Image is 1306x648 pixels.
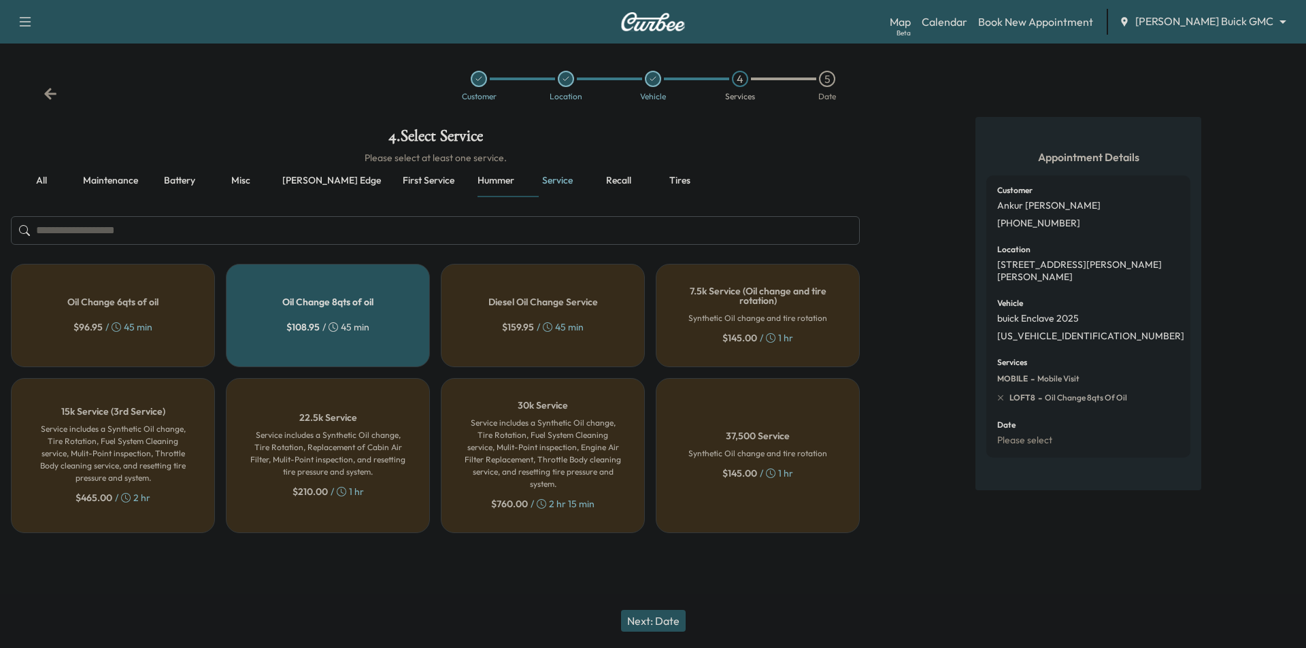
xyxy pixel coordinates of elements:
span: $ 145.00 [722,331,757,345]
div: / 45 min [502,320,584,334]
button: Tires [649,165,710,197]
h5: 22.5k Service [299,413,357,422]
div: 4 [732,71,748,87]
button: Next: Date [621,610,686,632]
span: - [1035,391,1042,405]
h5: Appointment Details [986,150,1190,165]
a: MapBeta [890,14,911,30]
div: / 2 hr [76,491,150,505]
p: Ankur [PERSON_NAME] [997,200,1101,212]
div: / 1 hr [722,466,793,480]
div: 5 [819,71,835,87]
div: / 45 min [73,320,152,334]
p: [PHONE_NUMBER] [997,218,1080,230]
h5: Diesel Oil Change Service [488,297,598,307]
div: Services [725,92,755,101]
h5: Oil Change 8qts of oil [282,297,373,307]
h6: Service includes a Synthetic Oil change, Tire Rotation, Fuel System Cleaning service, Mulit-Point... [463,417,622,490]
span: LOFT8 [1009,392,1035,403]
div: Back [44,87,57,101]
span: $ 96.95 [73,320,103,334]
p: [US_VEHICLE_IDENTIFICATION_NUMBER] [997,330,1184,343]
div: Vehicle [640,92,666,101]
div: / 1 hr [292,485,364,498]
button: Battery [149,165,210,197]
button: Misc [210,165,271,197]
button: Recall [588,165,649,197]
h6: Services [997,358,1027,366]
h6: Date [997,421,1016,429]
h1: 4 . Select Service [11,128,860,151]
span: $ 145.00 [722,466,757,480]
span: $ 159.95 [502,320,534,334]
div: basic tabs example [11,165,860,197]
h6: Synthetic Oil change and tire rotation [688,312,827,324]
h5: 30k Service [518,400,568,410]
div: Location [550,92,582,101]
h6: Please select at least one service. [11,151,860,165]
span: MOBILE [997,373,1028,384]
h6: Location [997,245,1031,254]
button: Service [526,165,588,197]
span: [PERSON_NAME] Buick GMC [1135,14,1273,29]
div: Customer [462,92,497,101]
h6: Service includes a Synthetic Oil change, Tire Rotation, Fuel System Cleaning service, Mulit-Point... [33,423,192,484]
div: / 2 hr 15 min [491,497,595,511]
p: Please select [997,434,1052,447]
span: - [1028,372,1035,386]
p: [STREET_ADDRESS][PERSON_NAME][PERSON_NAME] [997,259,1179,283]
h6: Vehicle [997,299,1023,307]
div: Beta [897,28,911,38]
h6: Service includes a Synthetic Oil change, Tire Rotation, Replacement of Cabin Air Filter, Mulit-Po... [248,429,407,478]
span: $ 108.95 [286,320,320,334]
h5: 7.5k Service (Oil change and tire rotation) [678,286,837,305]
button: First service [392,165,465,197]
div: / 1 hr [722,331,793,345]
h5: 37,500 Service [726,431,790,441]
div: Date [818,92,836,101]
button: all [11,165,72,197]
p: buick Enclave 2025 [997,313,1079,325]
div: / 45 min [286,320,369,334]
h6: Synthetic Oil change and tire rotation [688,447,827,460]
h5: Oil Change 6qts of oil [67,297,158,307]
button: [PERSON_NAME] edge [271,165,392,197]
button: Hummer [465,165,526,197]
h5: 15k Service (3rd Service) [61,407,165,416]
span: Oil Change 8qts of oil [1042,392,1127,403]
button: Maintenance [72,165,149,197]
span: $ 760.00 [491,497,528,511]
span: $ 465.00 [76,491,112,505]
span: Mobile Visit [1035,373,1079,384]
a: Calendar [922,14,967,30]
a: Book New Appointment [978,14,1093,30]
span: $ 210.00 [292,485,328,498]
h6: Customer [997,186,1033,194]
img: Curbee Logo [620,12,686,31]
